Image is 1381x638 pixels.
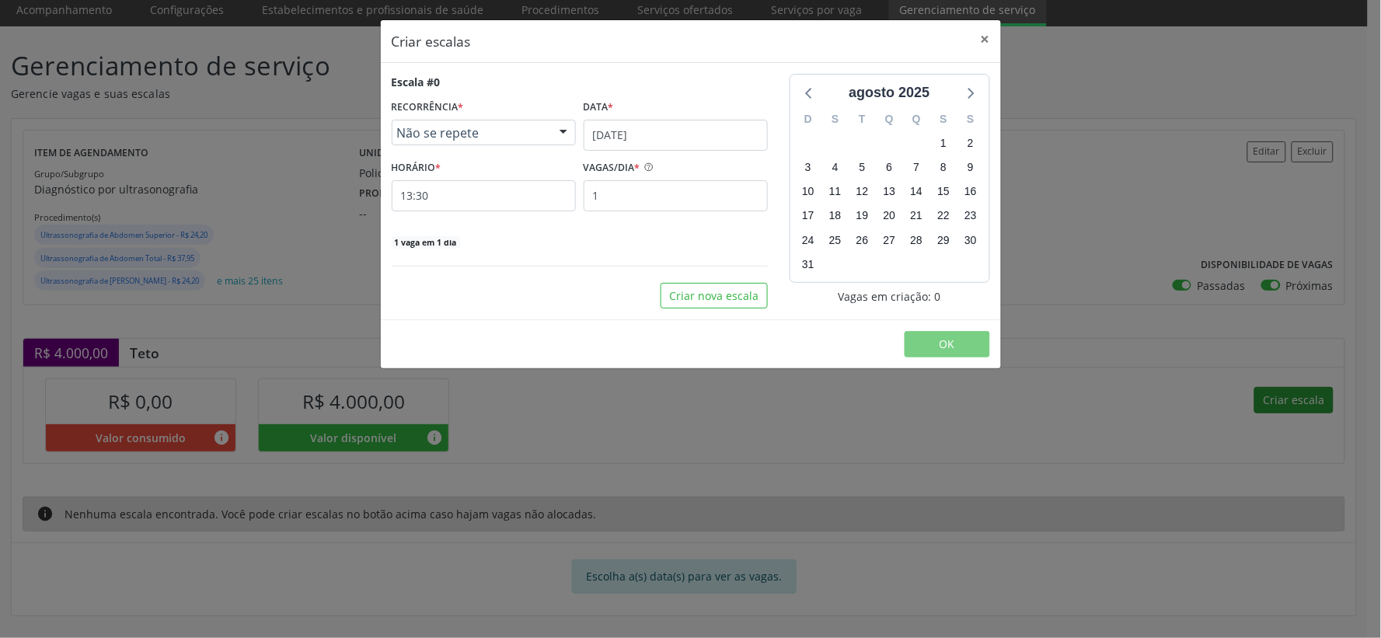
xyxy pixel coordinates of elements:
[852,205,874,227] span: terça-feira, 19 de agosto de 2025
[905,331,990,357] button: OK
[790,288,990,305] div: Vagas em criação: 0
[903,107,930,131] div: Q
[825,181,846,203] span: segunda-feira, 11 de agosto de 2025
[852,181,874,203] span: terça-feira, 12 de agosto de 2025
[960,132,982,154] span: sábado, 2 de agosto de 2025
[584,120,768,151] input: Selecione uma data
[661,283,768,309] button: Criar nova escala
[905,157,927,179] span: quinta-feira, 7 de agosto de 2025
[905,229,927,251] span: quinta-feira, 28 de agosto de 2025
[640,156,654,173] ion-icon: help circle outline
[933,181,954,203] span: sexta-feira, 15 de agosto de 2025
[392,31,471,51] h5: Criar escalas
[392,236,460,249] span: 1 vaga em 1 dia
[960,181,982,203] span: sábado, 16 de agosto de 2025
[933,229,954,251] span: sexta-feira, 29 de agosto de 2025
[960,157,982,179] span: sábado, 9 de agosto de 2025
[797,205,819,227] span: domingo, 17 de agosto de 2025
[392,74,441,90] div: Escala #0
[842,82,936,103] div: agosto 2025
[878,205,900,227] span: quarta-feira, 20 de agosto de 2025
[795,107,822,131] div: D
[878,229,900,251] span: quarta-feira, 27 de agosto de 2025
[584,156,640,180] label: VAGAS/DIA
[797,229,819,251] span: domingo, 24 de agosto de 2025
[852,157,874,179] span: terça-feira, 5 de agosto de 2025
[825,205,846,227] span: segunda-feira, 18 de agosto de 2025
[960,205,982,227] span: sábado, 23 de agosto de 2025
[905,205,927,227] span: quinta-feira, 21 de agosto de 2025
[825,229,846,251] span: segunda-feira, 25 de agosto de 2025
[957,107,985,131] div: S
[392,156,441,180] label: HORÁRIO
[821,107,849,131] div: S
[878,181,900,203] span: quarta-feira, 13 de agosto de 2025
[876,107,903,131] div: Q
[584,96,614,120] label: Data
[797,157,819,179] span: domingo, 3 de agosto de 2025
[392,96,464,120] label: RECORRÊNCIA
[960,229,982,251] span: sábado, 30 de agosto de 2025
[392,180,576,211] input: 00:00
[940,336,955,351] span: OK
[933,205,954,227] span: sexta-feira, 22 de agosto de 2025
[933,132,954,154] span: sexta-feira, 1 de agosto de 2025
[933,157,954,179] span: sexta-feira, 8 de agosto de 2025
[797,181,819,203] span: domingo, 10 de agosto de 2025
[878,157,900,179] span: quarta-feira, 6 de agosto de 2025
[930,107,957,131] div: S
[797,253,819,275] span: domingo, 31 de agosto de 2025
[849,107,876,131] div: T
[825,157,846,179] span: segunda-feira, 4 de agosto de 2025
[905,181,927,203] span: quinta-feira, 14 de agosto de 2025
[852,229,874,251] span: terça-feira, 26 de agosto de 2025
[397,125,544,141] span: Não se repete
[970,20,1001,58] button: Close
